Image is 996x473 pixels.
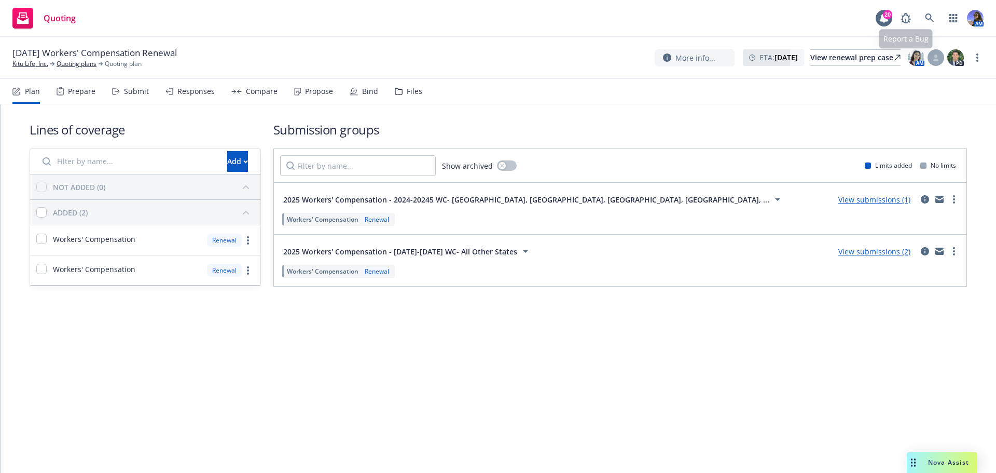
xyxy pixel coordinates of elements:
[242,234,254,247] a: more
[53,179,254,195] button: NOT ADDED (0)
[442,160,493,171] span: Show archived
[12,59,48,69] a: Kitu Life, Inc.
[68,87,95,96] div: Prepare
[363,267,391,276] div: Renewal
[907,452,920,473] div: Drag to move
[883,10,892,19] div: 20
[967,10,984,26] img: photo
[57,59,96,69] a: Quoting plans
[227,152,248,171] div: Add
[675,52,715,63] span: More info...
[53,264,135,275] span: Workers' Compensation
[933,245,946,258] a: mail
[283,246,517,257] span: 2025 Workers' Compensation - [DATE]-[DATE] WC- All Other States
[8,4,80,33] a: Quoting
[25,87,40,96] div: Plan
[928,458,969,467] span: Nova Assist
[838,195,910,205] a: View submissions (1)
[53,207,88,218] div: ADDED (2)
[242,264,254,277] a: more
[947,49,964,66] img: photo
[227,151,248,172] button: Add
[774,52,798,62] strong: [DATE]
[943,8,964,29] a: Switch app
[948,245,960,258] a: more
[53,204,254,221] button: ADDED (2)
[865,161,912,170] div: Limits added
[105,59,142,69] span: Quoting plan
[971,51,984,64] a: more
[280,241,535,262] button: 2025 Workers' Compensation - [DATE]-[DATE] WC- All Other States
[12,47,177,59] span: [DATE] Workers' Compensation Renewal
[810,49,901,66] a: View renewal prep case
[36,151,221,172] input: Filter by name...
[177,87,215,96] div: Responses
[407,87,422,96] div: Files
[948,193,960,206] a: more
[207,234,242,247] div: Renewal
[919,8,940,29] a: Search
[759,52,798,63] span: ETA :
[895,8,916,29] a: Report a Bug
[919,245,931,258] a: circleInformation
[246,87,278,96] div: Compare
[810,50,901,65] div: View renewal prep case
[838,247,910,256] a: View submissions (2)
[305,87,333,96] div: Propose
[124,87,149,96] div: Submit
[362,87,378,96] div: Bind
[907,452,977,473] button: Nova Assist
[919,193,931,206] a: circleInformation
[920,161,956,170] div: No limits
[30,121,261,138] h1: Lines of coverage
[44,14,76,22] span: Quoting
[280,155,436,176] input: Filter by name...
[207,264,242,277] div: Renewal
[363,215,391,224] div: Renewal
[287,215,358,224] span: Workers' Compensation
[933,193,946,206] a: mail
[273,121,967,138] h1: Submission groups
[655,49,735,66] button: More info...
[283,194,769,205] span: 2025 Workers' Compensation - 2024-20245 WC- [GEOGRAPHIC_DATA], [GEOGRAPHIC_DATA], [GEOGRAPHIC_DAT...
[280,189,787,210] button: 2025 Workers' Compensation - 2024-20245 WC- [GEOGRAPHIC_DATA], [GEOGRAPHIC_DATA], [GEOGRAPHIC_DAT...
[287,267,358,276] span: Workers' Compensation
[908,49,924,66] img: photo
[53,182,105,193] div: NOT ADDED (0)
[53,234,135,245] span: Workers' Compensation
